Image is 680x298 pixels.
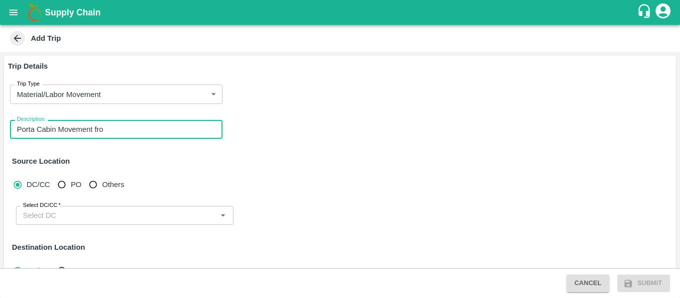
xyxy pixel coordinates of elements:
label: Description [17,115,45,123]
div: customer-support [637,3,654,21]
span: DC/CC [27,179,50,190]
label: Trip Type [17,80,40,88]
strong: Destination Location [12,243,85,251]
strong: Source Location [12,157,70,165]
span: PO [71,265,81,276]
b: Add Trip [31,34,61,42]
p: Material/Labor Movement [17,89,101,100]
div: account of current user [654,2,672,23]
img: logo [25,2,45,22]
button: open drawer [2,1,25,24]
a: Supply Chain [45,5,637,19]
span: PO [71,179,81,190]
span: Others [102,179,124,190]
strong: Trip Details [8,62,48,70]
textarea: Porta Cabin Movement fro [17,124,216,135]
button: Open [217,209,229,222]
label: Select DC/CC [23,201,61,209]
span: DC/CC [27,265,50,276]
button: Cancel [567,275,609,292]
b: Supply Chain [45,7,101,17]
input: Select DC [19,209,214,222]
